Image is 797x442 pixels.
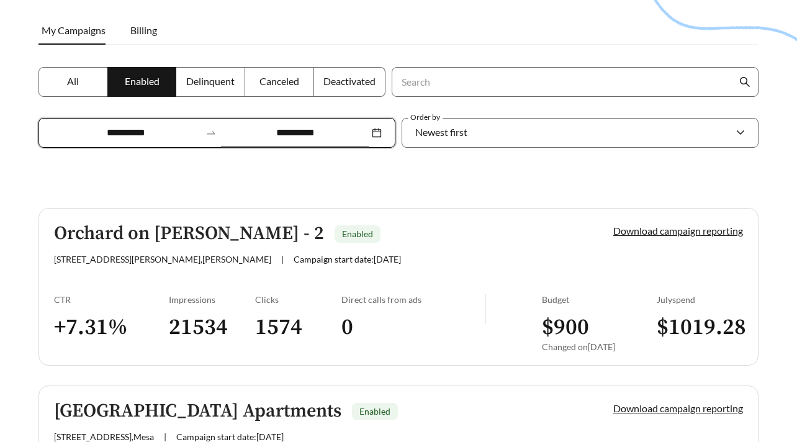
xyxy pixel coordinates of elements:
[657,294,743,305] div: July spend
[341,313,485,341] h3: 0
[739,76,750,88] span: search
[657,313,743,341] h3: $ 1019.28
[186,75,235,87] span: Delinquent
[54,431,154,442] span: [STREET_ADDRESS] , Mesa
[54,294,169,305] div: CTR
[205,127,217,138] span: swap-right
[130,24,157,36] span: Billing
[542,341,657,352] div: Changed on [DATE]
[176,431,284,442] span: Campaign start date: [DATE]
[169,313,255,341] h3: 21534
[281,254,284,264] span: |
[341,294,485,305] div: Direct calls from ads
[164,431,166,442] span: |
[542,294,657,305] div: Budget
[125,75,160,87] span: Enabled
[42,24,106,36] span: My Campaigns
[542,313,657,341] h3: $ 900
[255,294,341,305] div: Clicks
[54,401,341,422] h5: [GEOGRAPHIC_DATA] Apartments
[38,208,759,366] a: Orchard on [PERSON_NAME] - 2Enabled[STREET_ADDRESS][PERSON_NAME],[PERSON_NAME]|Campaign start dat...
[323,75,376,87] span: Deactivated
[67,75,79,87] span: All
[359,406,390,417] span: Enabled
[485,294,486,324] img: line
[613,225,743,237] a: Download campaign reporting
[255,313,341,341] h3: 1574
[169,294,255,305] div: Impressions
[294,254,401,264] span: Campaign start date: [DATE]
[54,313,169,341] h3: + 7.31 %
[54,254,271,264] span: [STREET_ADDRESS][PERSON_NAME] , [PERSON_NAME]
[259,75,299,87] span: Canceled
[342,228,373,239] span: Enabled
[415,126,467,138] span: Newest first
[205,127,217,138] span: to
[54,223,324,244] h5: Orchard on [PERSON_NAME] - 2
[613,402,743,414] a: Download campaign reporting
